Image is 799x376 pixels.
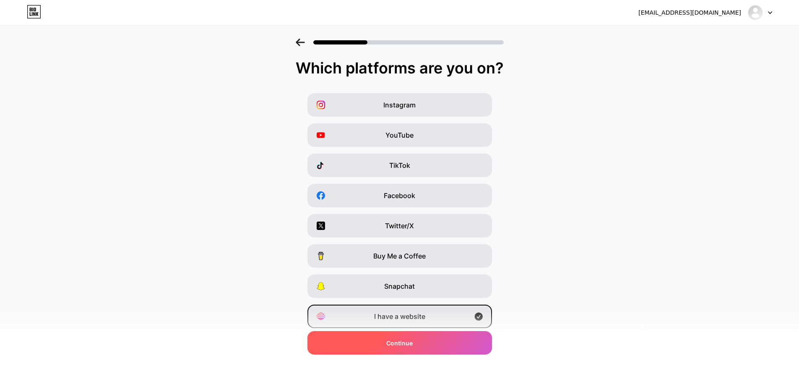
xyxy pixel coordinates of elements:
[747,5,763,21] img: moldremovalsandiego
[384,191,415,201] span: Facebook
[385,221,414,231] span: Twitter/X
[389,160,410,170] span: TikTok
[384,281,415,291] span: Snapchat
[386,339,413,347] span: Continue
[638,8,741,17] div: [EMAIL_ADDRESS][DOMAIN_NAME]
[383,100,416,110] span: Instagram
[385,130,414,140] span: YouTube
[373,251,426,261] span: Buy Me a Coffee
[8,60,791,76] div: Which platforms are you on?
[374,311,425,321] span: I have a website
